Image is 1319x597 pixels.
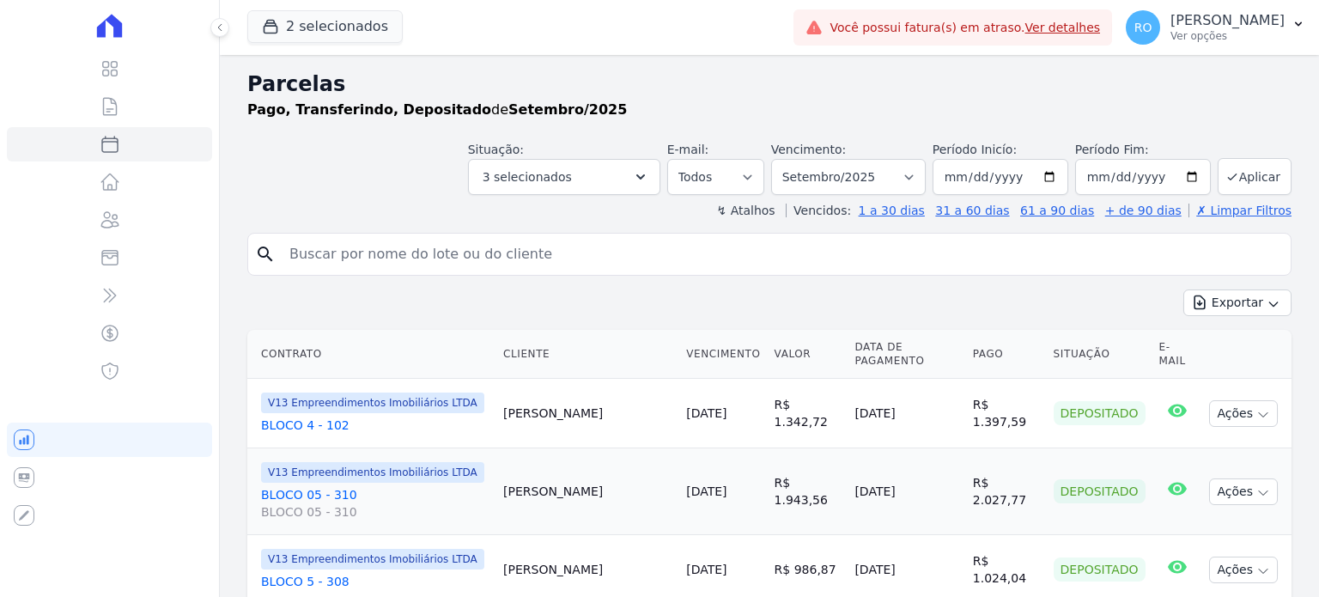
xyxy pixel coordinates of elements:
[261,503,489,521] span: BLOCO 05 - 310
[247,101,491,118] strong: Pago, Transferindo, Depositado
[1054,401,1146,425] div: Depositado
[1047,330,1152,379] th: Situação
[1075,141,1211,159] label: Período Fim:
[768,448,848,535] td: R$ 1.943,56
[771,143,846,156] label: Vencimento:
[247,330,496,379] th: Contrato
[508,101,627,118] strong: Setembro/2025
[848,379,965,448] td: [DATE]
[1134,21,1152,34] span: RO
[667,143,709,156] label: E-mail:
[1209,400,1278,427] button: Ações
[261,462,484,483] span: V13 Empreendimentos Imobiliários LTDA
[768,379,848,448] td: R$ 1.342,72
[279,237,1284,271] input: Buscar por nome do lote ou do cliente
[247,10,403,43] button: 2 selecionados
[716,204,775,217] label: ↯ Atalhos
[1152,330,1203,379] th: E-mail
[935,204,1009,217] a: 31 a 60 dias
[966,448,1047,535] td: R$ 2.027,77
[686,406,726,420] a: [DATE]
[496,379,679,448] td: [PERSON_NAME]
[1025,21,1101,34] a: Ver detalhes
[848,448,965,535] td: [DATE]
[261,549,484,570] span: V13 Empreendimentos Imobiliários LTDA
[247,69,1292,100] h2: Parcelas
[686,484,726,498] a: [DATE]
[848,330,965,379] th: Data de Pagamento
[496,448,679,535] td: [PERSON_NAME]
[261,486,489,521] a: BLOCO 05 - 310BLOCO 05 - 310
[1054,557,1146,582] div: Depositado
[830,19,1100,37] span: Você possui fatura(s) em atraso.
[1054,479,1146,503] div: Depositado
[1218,158,1292,195] button: Aplicar
[679,330,767,379] th: Vencimento
[468,159,660,195] button: 3 selecionados
[1170,12,1285,29] p: [PERSON_NAME]
[1020,204,1094,217] a: 61 a 90 dias
[483,167,572,187] span: 3 selecionados
[1188,204,1292,217] a: ✗ Limpar Filtros
[1112,3,1319,52] button: RO [PERSON_NAME] Ver opções
[255,244,276,265] i: search
[786,204,851,217] label: Vencidos:
[1209,557,1278,583] button: Ações
[1105,204,1182,217] a: + de 90 dias
[261,573,489,590] a: BLOCO 5 - 308
[966,379,1047,448] td: R$ 1.397,59
[261,393,484,413] span: V13 Empreendimentos Imobiliários LTDA
[768,330,848,379] th: Valor
[1170,29,1285,43] p: Ver opções
[468,143,524,156] label: Situação:
[261,417,489,434] a: BLOCO 4 - 102
[966,330,1047,379] th: Pago
[859,204,925,217] a: 1 a 30 dias
[1209,478,1278,505] button: Ações
[247,100,627,120] p: de
[1183,289,1292,316] button: Exportar
[686,563,726,576] a: [DATE]
[933,143,1017,156] label: Período Inicío:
